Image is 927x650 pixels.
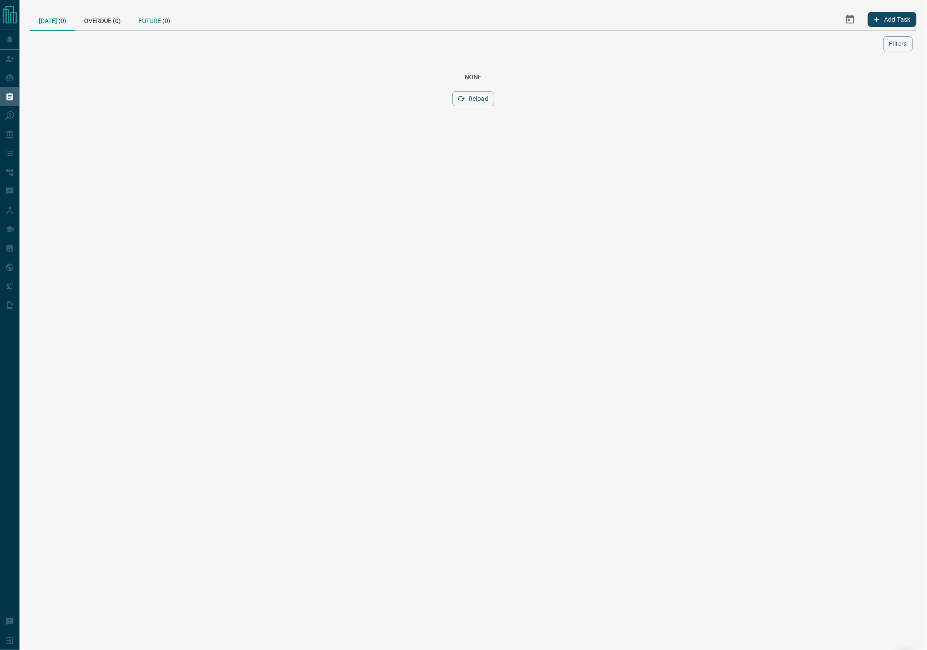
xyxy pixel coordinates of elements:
button: Add Task [868,12,916,27]
div: Future (0) [130,9,179,30]
button: Select Date Range [839,9,861,30]
button: Reload [452,91,494,106]
button: Filters [883,36,913,51]
div: Overdue (0) [75,9,130,30]
div: None [41,73,906,81]
div: [DATE] (0) [30,9,75,31]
